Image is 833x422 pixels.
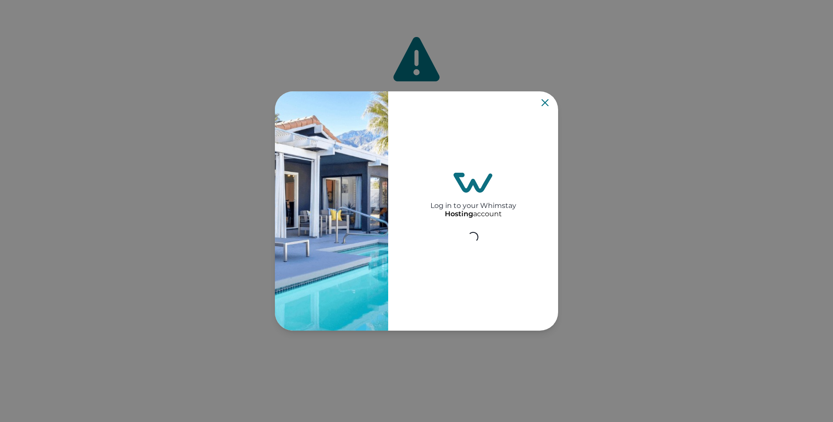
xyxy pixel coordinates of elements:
p: Hosting [445,210,473,218]
h2: Log in to your Whimstay [430,193,516,210]
img: login-logo [454,173,493,193]
button: Close [542,99,549,106]
img: auth-banner [275,91,388,331]
p: account [445,210,502,218]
